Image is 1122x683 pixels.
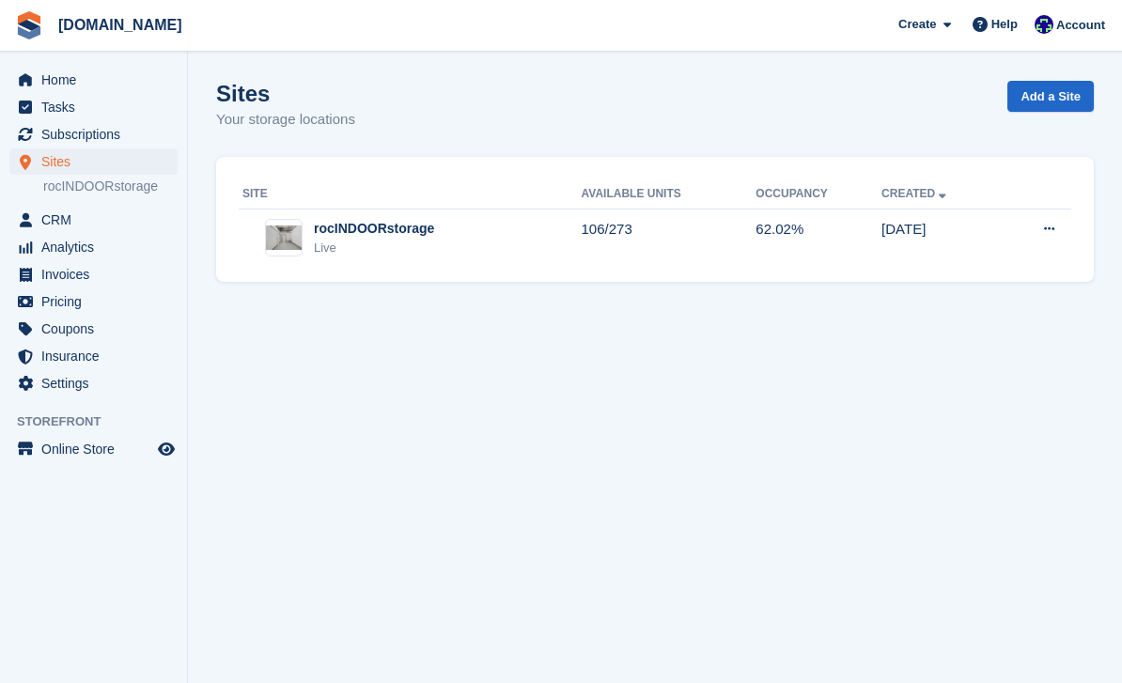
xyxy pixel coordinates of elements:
[881,187,950,200] a: Created
[9,234,178,260] a: menu
[582,179,756,210] th: Available Units
[9,343,178,369] a: menu
[41,436,154,462] span: Online Store
[266,225,302,250] img: Image of rocINDOORstorage site
[756,179,881,210] th: Occupancy
[41,207,154,233] span: CRM
[9,94,178,120] a: menu
[41,288,154,315] span: Pricing
[216,81,355,106] h1: Sites
[9,207,178,233] a: menu
[41,370,154,396] span: Settings
[9,370,178,396] a: menu
[15,11,43,39] img: stora-icon-8386f47178a22dfd0bd8f6a31ec36ba5ce8667c1dd55bd0f319d3a0aa187defe.svg
[41,148,154,175] span: Sites
[41,67,154,93] span: Home
[1035,15,1053,34] img: Mike Gruttadaro
[9,261,178,287] a: menu
[216,109,355,131] p: Your storage locations
[314,239,434,257] div: Live
[17,412,187,431] span: Storefront
[898,15,936,34] span: Create
[314,219,434,239] div: rocINDOORstorage
[41,121,154,147] span: Subscriptions
[41,94,154,120] span: Tasks
[1056,16,1105,35] span: Account
[41,234,154,260] span: Analytics
[9,121,178,147] a: menu
[239,179,582,210] th: Site
[582,209,756,267] td: 106/273
[991,15,1018,34] span: Help
[756,209,881,267] td: 62.02%
[41,261,154,287] span: Invoices
[881,209,1002,267] td: [DATE]
[9,148,178,175] a: menu
[9,288,178,315] a: menu
[1007,81,1094,112] a: Add a Site
[51,9,190,40] a: [DOMAIN_NAME]
[155,438,178,460] a: Preview store
[41,343,154,369] span: Insurance
[9,316,178,342] a: menu
[9,436,178,462] a: menu
[41,316,154,342] span: Coupons
[9,67,178,93] a: menu
[43,178,178,195] a: rocINDOORstorage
